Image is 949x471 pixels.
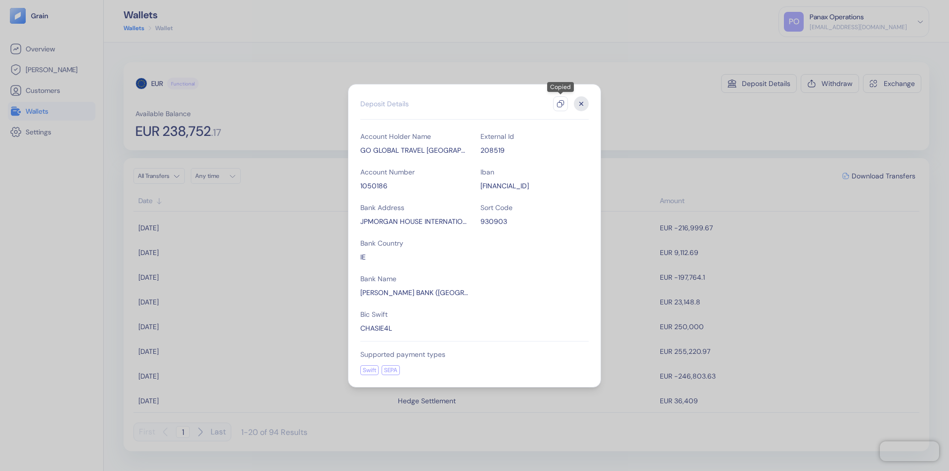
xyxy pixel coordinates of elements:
div: External Id [480,131,589,141]
div: Account Holder Name [360,131,469,141]
div: Bank Address [360,203,469,213]
div: Bank Country [360,238,469,248]
div: J.P. MORGAN BANK (IRELAND) PLC [360,288,469,298]
div: Iban [480,167,589,177]
div: IE72CHAS93090301050186 [480,181,589,191]
div: Bank Name [360,274,469,284]
div: 208519 [480,145,589,155]
div: Supported payment types [360,349,589,359]
div: Bic Swift [360,309,469,319]
div: IE [360,252,469,262]
div: Deposit Details [360,99,409,109]
div: CHASIE4L [360,323,469,333]
div: SEPA [382,365,400,375]
div: Sort Code [480,203,589,213]
div: GO GLOBAL TRAVEL BULGARIA EOOD Interpay [360,145,469,155]
div: Copied [547,82,574,92]
div: 1050186 [360,181,469,191]
div: Swift [360,365,379,375]
div: Account Number [360,167,469,177]
div: 930903 [480,216,589,226]
div: JPMORGAN HOUSE INTERNATIONAL FINANCIAL SERVICES CENTRE,Dublin 1,Ireland [360,216,469,226]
